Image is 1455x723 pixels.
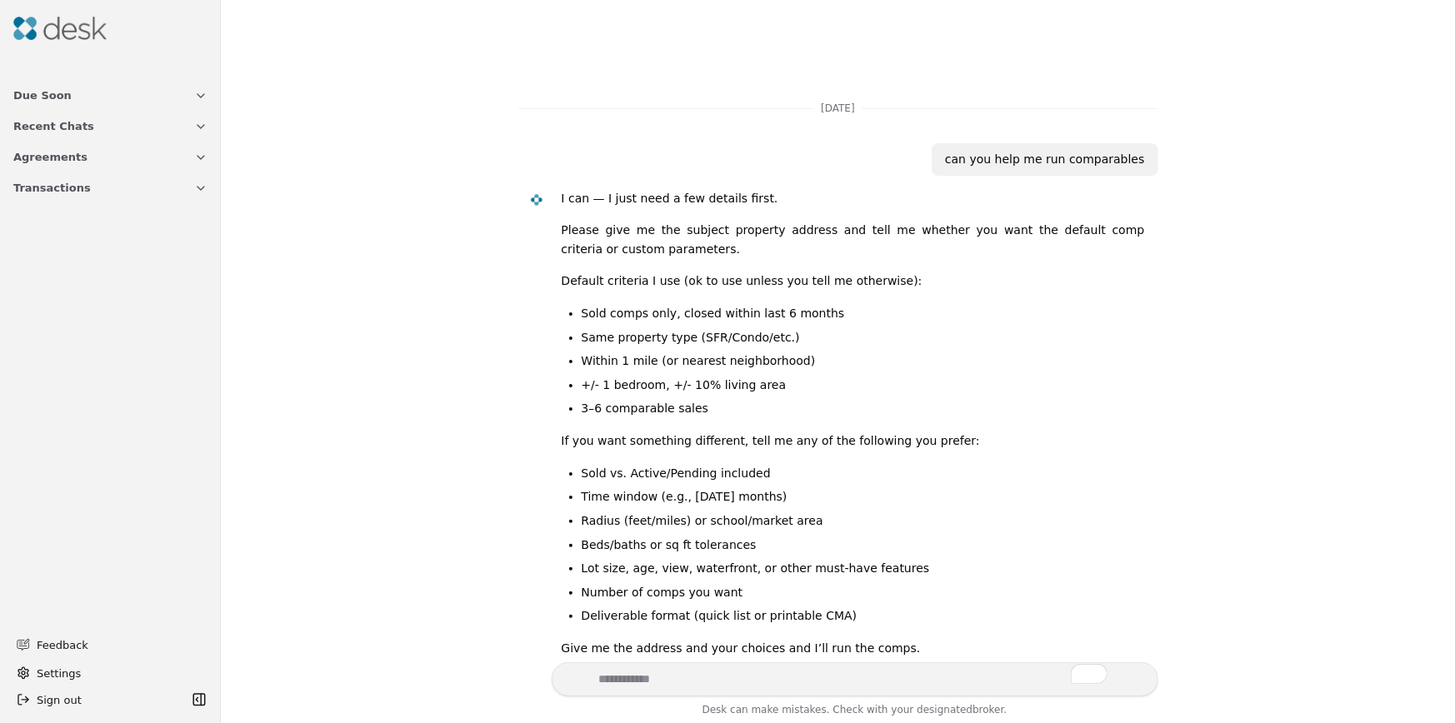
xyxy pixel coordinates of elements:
[562,431,1145,451] p: If you want something different, tell me any of the following you prefer:
[562,221,1145,258] p: Please give me the subject property address and tell me whether you want the default comp criteri...
[814,100,862,117] span: [DATE]
[582,399,1145,418] li: 3–6 comparable sales
[582,511,1145,531] li: Radius (feet/miles) or school/market area
[582,559,1145,578] li: Lot size, age, view, waterfront, or other must-have features
[552,701,1158,723] div: Desk can make mistakes. Check with your broker.
[529,192,543,207] img: Desk
[582,352,1145,371] li: Within 1 mile (or nearest neighborhood)
[7,630,207,660] button: Feedback
[3,80,217,111] button: Due Soon
[582,328,1145,347] li: Same property type (SFR/Condo/etc.)
[582,536,1145,555] li: Beds/baths or sq ft tolerances
[37,665,81,682] span: Settings
[945,150,1145,169] div: can you help me run comparables
[917,704,972,716] span: designated
[562,189,1145,208] p: I can — I just need a few details first.
[3,111,217,142] button: Recent Chats
[582,464,1145,483] li: Sold vs. Active/Pending included
[562,272,1145,291] p: Default criteria I use (ok to use unless you tell me otherwise):
[582,487,1145,506] li: Time window (e.g., [DATE] months)
[582,583,1145,602] li: Number of comps you want
[13,148,87,166] span: Agreements
[13,87,72,104] span: Due Soon
[552,662,1158,696] textarea: To enrich screen reader interactions, please activate Accessibility in Grammarly extension settings
[10,686,187,713] button: Sign out
[582,304,1145,323] li: Sold comps only, closed within last 6 months
[3,172,217,203] button: Transactions
[582,606,1145,626] li: Deliverable format (quick list or printable CMA)
[37,691,82,709] span: Sign out
[13,117,94,135] span: Recent Chats
[562,639,1145,658] p: Give me the address and your choices and I’ll run the comps.
[582,376,1145,395] li: +/- 1 bedroom, +/- 10% living area
[3,142,217,172] button: Agreements
[1039,661,1144,676] time: less than a minute ago
[13,17,107,40] img: Desk
[37,636,197,654] span: Feedback
[10,660,211,686] button: Settings
[13,179,91,197] span: Transactions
